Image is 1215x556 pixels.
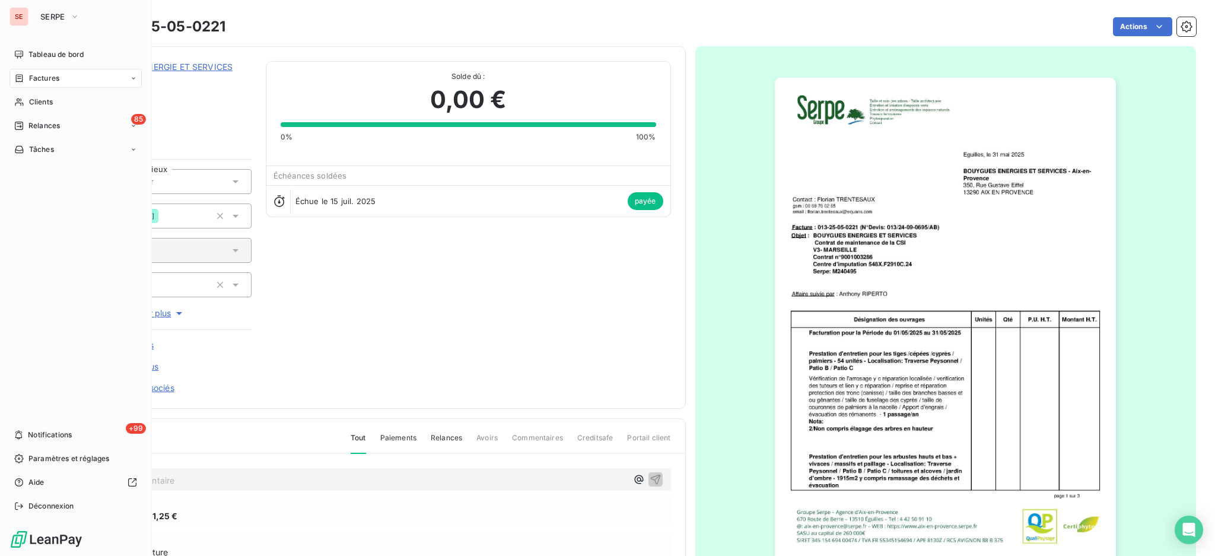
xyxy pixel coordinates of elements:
span: Avoirs [476,433,498,453]
span: Déconnexion [28,501,74,511]
span: 41BOUYGUES [93,75,252,85]
span: 1 561,25 € [136,510,178,522]
div: SE [9,7,28,26]
span: Tâches [29,144,54,155]
span: Relances [431,433,462,453]
span: 0,00 € [430,82,507,117]
h3: 013-25-05-0221 [111,16,225,37]
span: Tout [351,433,366,454]
span: Factures [29,73,59,84]
span: Clients [29,97,53,107]
span: 85 [131,114,146,125]
span: 100% [636,132,656,142]
a: BOUYGUES ENERGIE ET SERVICES [93,62,233,72]
span: Paiements [380,433,416,453]
span: Creditsafe [577,433,613,453]
span: Commentaires [512,433,563,453]
a: Aide [9,473,142,492]
span: Portail client [627,433,670,453]
button: Voir plus [72,307,252,320]
span: Aide [28,477,44,488]
span: Relances [28,120,60,131]
span: +99 [126,423,146,434]
span: payée [628,192,663,210]
img: Logo LeanPay [9,530,83,549]
span: Tableau de bord [28,49,84,60]
span: 0% [281,132,292,142]
span: Notifications [28,430,72,440]
span: Échue le 15 juil. 2025 [295,196,376,206]
span: Échéances soldées [273,171,347,180]
span: Solde dû : [281,71,656,82]
span: Paramètres et réglages [28,453,109,464]
div: Open Intercom Messenger [1175,516,1203,544]
span: Voir plus [138,307,185,319]
button: Actions [1113,17,1172,36]
span: SERPE [40,12,65,21]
